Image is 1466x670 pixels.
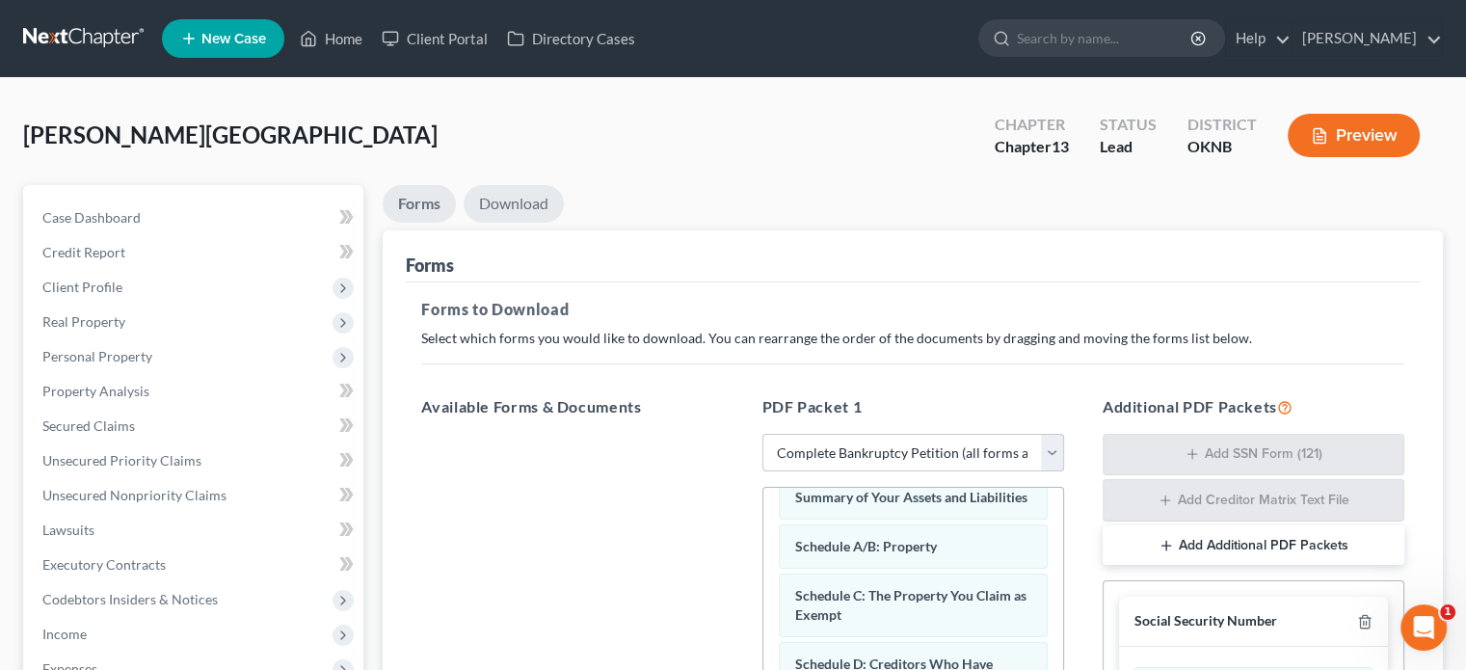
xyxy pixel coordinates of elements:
[762,395,1064,418] h5: PDF Packet 1
[1103,525,1404,566] button: Add Additional PDF Packets
[27,409,363,443] a: Secured Claims
[995,136,1069,158] div: Chapter
[372,21,497,56] a: Client Portal
[1103,395,1404,418] h5: Additional PDF Packets
[27,478,363,513] a: Unsecured Nonpriority Claims
[27,201,363,235] a: Case Dashboard
[421,395,723,418] h5: Available Forms & Documents
[27,513,363,548] a: Lawsuits
[406,254,454,277] div: Forms
[42,313,125,330] span: Real Property
[42,591,218,607] span: Codebtors Insiders & Notices
[1103,479,1404,522] button: Add Creditor Matrix Text File
[42,417,135,434] span: Secured Claims
[42,522,94,538] span: Lawsuits
[1440,604,1455,620] span: 1
[795,489,1027,505] span: Summary of Your Assets and Liabilities
[27,374,363,409] a: Property Analysis
[1100,136,1157,158] div: Lead
[42,556,166,573] span: Executory Contracts
[290,21,372,56] a: Home
[497,21,645,56] a: Directory Cases
[421,329,1404,348] p: Select which forms you would like to download. You can rearrange the order of the documents by dr...
[1400,604,1447,651] iframe: Intercom live chat
[1187,114,1257,136] div: District
[1187,136,1257,158] div: OKNB
[795,538,937,554] span: Schedule A/B: Property
[27,235,363,270] a: Credit Report
[1052,137,1069,155] span: 13
[1103,434,1404,476] button: Add SSN Form (121)
[201,32,266,46] span: New Case
[23,121,438,148] span: [PERSON_NAME][GEOGRAPHIC_DATA]
[27,443,363,478] a: Unsecured Priority Claims
[42,279,122,295] span: Client Profile
[1134,612,1277,630] div: Social Security Number
[42,487,227,503] span: Unsecured Nonpriority Claims
[421,298,1404,321] h5: Forms to Download
[42,626,87,642] span: Income
[27,548,363,582] a: Executory Contracts
[42,209,141,226] span: Case Dashboard
[464,185,564,223] a: Download
[1017,20,1193,56] input: Search by name...
[42,452,201,469] span: Unsecured Priority Claims
[42,348,152,364] span: Personal Property
[42,244,125,260] span: Credit Report
[1293,21,1442,56] a: [PERSON_NAME]
[995,114,1069,136] div: Chapter
[1100,114,1157,136] div: Status
[42,383,149,399] span: Property Analysis
[1288,114,1420,157] button: Preview
[795,587,1026,623] span: Schedule C: The Property You Claim as Exempt
[383,185,456,223] a: Forms
[1226,21,1291,56] a: Help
